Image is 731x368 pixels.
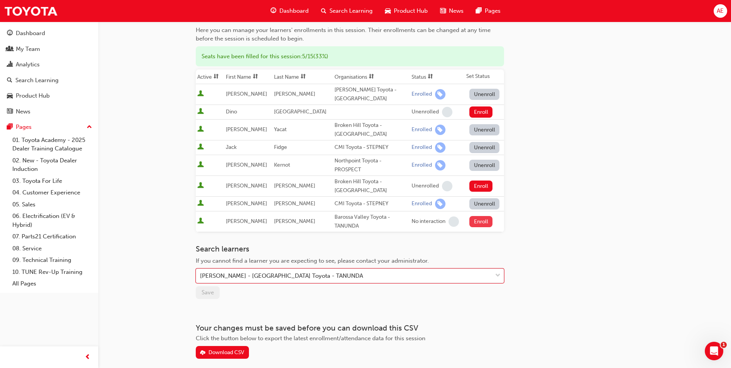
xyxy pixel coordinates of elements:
[196,346,249,359] button: Download CSV
[334,143,408,152] div: CMI Toyota - STEPNEY
[196,257,429,264] span: If you cannot find a learner you are expecting to see, please contact your administrator.
[428,74,433,80] span: sorting-icon
[253,74,258,80] span: sorting-icon
[196,26,504,43] div: Here you can manage your learners' enrollments in this session. Their enrollments can be changed ...
[224,69,272,84] th: Toggle SortBy
[469,106,492,118] button: Enroll
[3,57,95,72] a: Analytics
[9,199,95,211] a: 05. Sales
[449,216,459,227] span: learningRecordVerb_NONE-icon
[412,200,432,208] div: Enrolled
[485,7,501,15] span: Pages
[274,126,287,133] span: Yacat
[449,7,464,15] span: News
[3,120,95,134] button: Pages
[196,46,504,67] div: Seats have been filled for this session : 5 / 15 ( 33% )
[465,69,504,84] th: Set Status
[469,142,499,153] button: Unenroll
[329,7,373,15] span: Search Learning
[9,266,95,278] a: 10. TUNE Rev-Up Training
[7,108,13,115] span: news-icon
[226,162,267,168] span: [PERSON_NAME]
[226,182,267,189] span: [PERSON_NAME]
[334,86,408,103] div: [PERSON_NAME] Toyota - [GEOGRAPHIC_DATA]
[369,74,374,80] span: sorting-icon
[495,271,501,281] span: down-icon
[272,69,333,84] th: Toggle SortBy
[16,91,50,100] div: Product Hub
[274,108,326,115] span: [GEOGRAPHIC_DATA]
[334,199,408,208] div: CMI Toyota - STEPNEY
[87,122,92,132] span: up-icon
[274,144,287,150] span: Fidge
[442,181,452,191] span: learningRecordVerb_NONE-icon
[274,91,315,97] span: [PERSON_NAME]
[469,216,492,227] button: Enroll
[196,245,504,253] h3: Search learners
[16,60,40,69] div: Analytics
[16,45,40,54] div: My Team
[196,324,504,333] h3: Your changes must be saved before you can download this CSV
[412,108,439,116] div: Unenrolled
[226,126,267,133] span: [PERSON_NAME]
[226,108,237,115] span: Dino
[315,3,379,19] a: search-iconSearch Learning
[440,6,446,16] span: news-icon
[705,342,723,360] iframe: Intercom live chat
[9,187,95,199] a: 04. Customer Experience
[9,175,95,187] a: 03. Toyota For Life
[434,3,470,19] a: news-iconNews
[7,77,12,84] span: search-icon
[435,160,445,170] span: learningRecordVerb_ENROLL-icon
[4,2,58,20] img: Trak
[394,7,428,15] span: Product Hub
[412,182,439,190] div: Unenrolled
[15,76,59,85] div: Search Learning
[469,160,499,171] button: Unenroll
[717,7,724,15] span: AE
[264,3,315,19] a: guage-iconDashboard
[469,89,499,100] button: Unenroll
[197,126,204,133] span: User is active
[469,181,492,192] button: Enroll
[301,74,306,80] span: sorting-icon
[9,278,95,290] a: All Pages
[16,123,32,132] div: Pages
[412,218,445,225] div: No interaction
[9,254,95,266] a: 09. Technical Training
[213,74,219,80] span: sorting-icon
[197,90,204,98] span: User is active
[9,231,95,243] a: 07. Parts21 Certification
[274,218,315,225] span: [PERSON_NAME]
[3,42,95,56] a: My Team
[379,3,434,19] a: car-iconProduct Hub
[321,6,326,16] span: search-icon
[476,6,482,16] span: pages-icon
[469,198,499,209] button: Unenroll
[196,69,224,84] th: Toggle SortBy
[85,353,91,362] span: prev-icon
[435,125,445,135] span: learningRecordVerb_ENROLL-icon
[197,182,204,190] span: User is active
[226,144,237,150] span: Jack
[3,105,95,119] a: News
[208,349,244,356] div: Download CSV
[197,108,204,116] span: User is active
[412,126,432,133] div: Enrolled
[385,6,391,16] span: car-icon
[279,7,309,15] span: Dashboard
[271,6,276,16] span: guage-icon
[412,144,432,151] div: Enrolled
[9,155,95,175] a: 02. New - Toyota Dealer Induction
[721,342,727,348] span: 1
[334,157,408,174] div: Northpoint Toyota - PROSPECT
[412,91,432,98] div: Enrolled
[226,91,267,97] span: [PERSON_NAME]
[16,29,45,38] div: Dashboard
[334,121,408,138] div: Broken Hill Toyota - [GEOGRAPHIC_DATA]
[442,107,452,117] span: learningRecordVerb_NONE-icon
[9,210,95,231] a: 06. Electrification (EV & Hybrid)
[9,134,95,155] a: 01. Toyota Academy - 2025 Dealer Training Catalogue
